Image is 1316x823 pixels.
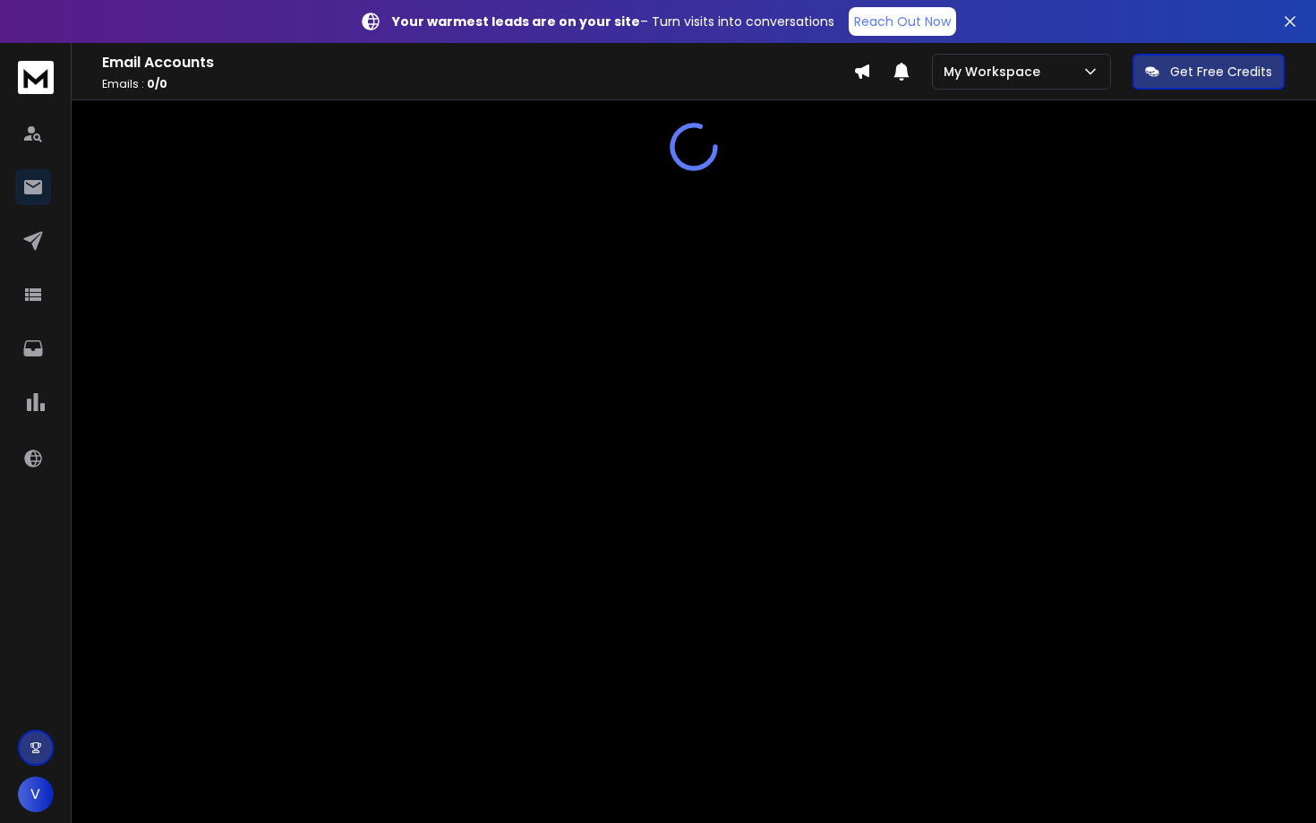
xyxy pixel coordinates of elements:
button: V [18,776,54,812]
img: logo [18,61,54,94]
a: Reach Out Now [849,7,956,36]
p: Emails : [102,77,853,91]
p: Reach Out Now [854,13,951,30]
p: My Workspace [944,63,1047,81]
span: 0 / 0 [147,76,167,91]
strong: Your warmest leads are on your site [392,13,640,30]
p: Get Free Credits [1170,63,1272,81]
h1: Email Accounts [102,52,853,73]
button: Get Free Credits [1132,54,1285,90]
p: – Turn visits into conversations [392,13,834,30]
